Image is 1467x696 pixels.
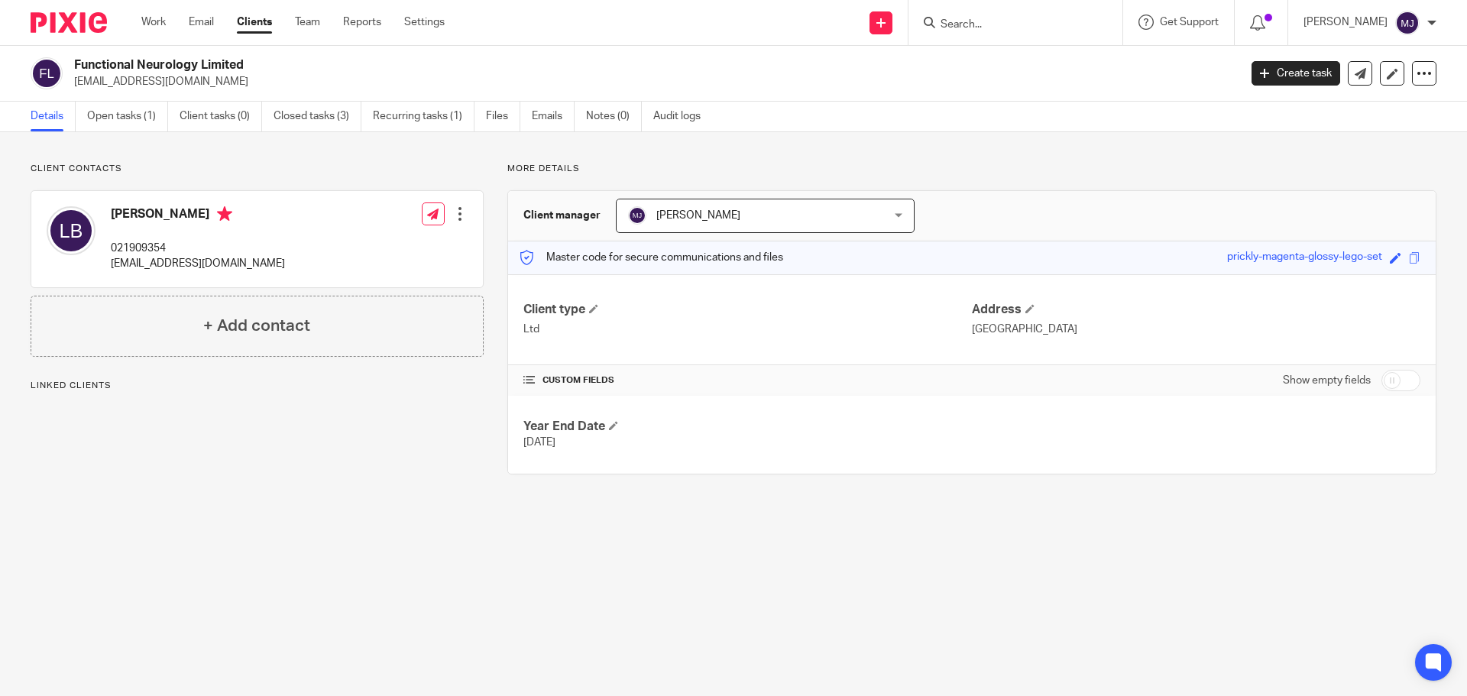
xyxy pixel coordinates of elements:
[189,15,214,30] a: Email
[31,12,107,33] img: Pixie
[1395,11,1420,35] img: svg%3E
[1252,61,1340,86] a: Create task
[111,256,285,271] p: [EMAIL_ADDRESS][DOMAIN_NAME]
[87,102,168,131] a: Open tasks (1)
[31,163,484,175] p: Client contacts
[532,102,575,131] a: Emails
[1303,15,1388,30] p: [PERSON_NAME]
[523,322,972,337] p: Ltd
[404,15,445,30] a: Settings
[486,102,520,131] a: Files
[180,102,262,131] a: Client tasks (0)
[1160,17,1219,28] span: Get Support
[520,250,783,265] p: Master code for secure communications and files
[523,208,601,223] h3: Client manager
[1283,373,1371,388] label: Show empty fields
[274,102,361,131] a: Closed tasks (3)
[972,302,1420,318] h4: Address
[111,206,285,225] h4: [PERSON_NAME]
[523,437,555,448] span: [DATE]
[111,241,285,256] p: 021909354
[141,15,166,30] a: Work
[972,322,1420,337] p: [GEOGRAPHIC_DATA]
[656,210,740,221] span: [PERSON_NAME]
[628,206,646,225] img: svg%3E
[217,206,232,222] i: Primary
[523,374,972,387] h4: CUSTOM FIELDS
[31,57,63,89] img: svg%3E
[507,163,1436,175] p: More details
[373,102,474,131] a: Recurring tasks (1)
[74,57,998,73] h2: Functional Neurology Limited
[523,302,972,318] h4: Client type
[586,102,642,131] a: Notes (0)
[237,15,272,30] a: Clients
[47,206,96,255] img: svg%3E
[74,74,1229,89] p: [EMAIL_ADDRESS][DOMAIN_NAME]
[653,102,712,131] a: Audit logs
[31,380,484,392] p: Linked clients
[343,15,381,30] a: Reports
[295,15,320,30] a: Team
[1227,249,1382,267] div: prickly-magenta-glossy-lego-set
[523,419,972,435] h4: Year End Date
[939,18,1077,32] input: Search
[31,102,76,131] a: Details
[203,314,310,338] h4: + Add contact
